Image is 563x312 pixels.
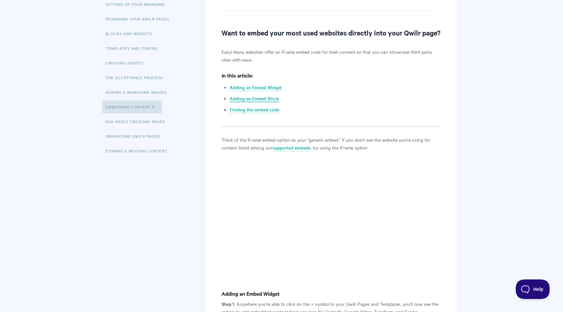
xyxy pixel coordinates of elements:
[230,95,279,102] a: Adding an Embed Block
[230,84,282,91] a: Adding an Embed Widget
[106,115,170,128] a: FAQ About Creating Pages
[106,56,149,69] a: Creating Quotes
[106,86,172,99] a: Adding & Managing Images
[516,279,550,299] iframe: Toggle Customer Support
[222,48,441,64] p: Easy! Many websites offer an iFrame embed code for their content so that you can showcase third-p...
[102,100,162,113] a: Embedding Content
[106,27,157,40] a: Blocks and Widgets
[222,290,441,298] h4: Adding an Embed Widget
[222,72,253,79] strong: In this article:
[222,300,234,307] b: Step 1
[222,159,441,283] iframe: Vimeo video player
[106,71,168,84] a: The Acceptance Process
[106,42,163,55] a: Templates and Tokens
[106,12,174,25] a: Designing Your Qwilr Pages
[222,27,441,38] h2: Want to embed your most used websites directly into your Qwilr page?
[106,130,165,143] a: Organizing Qwilr Pages
[106,144,172,157] a: Storing & Reusing Content
[230,106,279,113] a: Finding the embed code
[222,136,441,151] p: Think of the iFrame embed option as your "generic embed." If you don't see the website you're usi...
[272,144,310,151] a: supported embeds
